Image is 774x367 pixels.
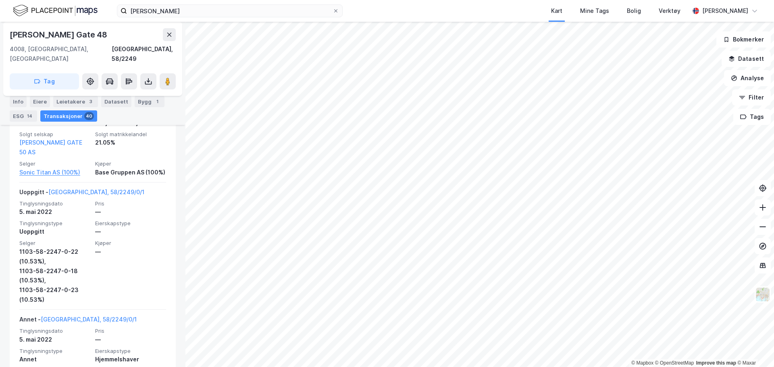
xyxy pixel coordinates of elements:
div: Transaksjoner [40,110,97,122]
div: Bygg [135,96,164,107]
div: Uoppgitt - [19,187,144,200]
div: 1103-58-2247-0-22 (10.53%), [19,247,90,266]
div: 21.05% [95,138,166,147]
div: — [95,227,166,236]
div: [PERSON_NAME] Gate 48 [10,28,109,41]
span: Tinglysningstype [19,348,90,355]
iframe: Chat Widget [734,328,774,367]
button: Tag [10,73,79,89]
div: Verktøy [659,6,680,16]
div: Eiere [30,96,50,107]
span: Eierskapstype [95,220,166,227]
div: 1103-58-2247-0-18 (10.53%), [19,266,90,286]
button: Tags [733,109,771,125]
div: 1103-58-2247-0-23 (10.53%) [19,285,90,305]
span: Solgt matrikkelandel [95,131,166,138]
a: [GEOGRAPHIC_DATA], 58/2249/0/1 [41,316,137,323]
button: Datasett [722,51,771,67]
button: Analyse [724,70,771,86]
img: Z [755,287,770,302]
span: Tinglysningsdato [19,200,90,207]
div: Mine Tags [580,6,609,16]
div: Datasett [101,96,131,107]
span: Selger [19,240,90,247]
div: Kart [551,6,562,16]
a: [GEOGRAPHIC_DATA], 58/2249/0/1 [48,189,144,195]
div: Base Gruppen AS (100%) [95,168,166,177]
div: ESG [10,110,37,122]
div: Hjemmelshaver [95,355,166,364]
div: 3 [87,97,95,106]
span: Tinglysningsdato [19,328,90,334]
div: Leietakere [53,96,98,107]
div: Uoppgitt [19,227,90,236]
div: Annet - [19,315,137,328]
div: — [95,335,166,344]
span: Selger [19,160,90,167]
div: Annet [19,355,90,364]
div: 5. mai 2022 [19,335,90,344]
div: [GEOGRAPHIC_DATA], 58/2249 [112,44,176,64]
div: [PERSON_NAME] [702,6,748,16]
div: 1 [153,97,161,106]
span: Tinglysningstype [19,220,90,227]
a: Sonic Titan AS (100%) [19,168,90,177]
div: — [95,207,166,217]
button: Filter [732,89,771,106]
div: Info [10,96,27,107]
span: Eierskapstype [95,348,166,355]
a: [PERSON_NAME] GATE 50 AS [19,139,82,156]
span: Solgt selskap [19,131,90,138]
span: Kjøper [95,240,166,247]
input: Søk på adresse, matrikkel, gårdeiere, leietakere eller personer [127,5,333,17]
a: OpenStreetMap [655,360,694,366]
div: Bolig [627,6,641,16]
a: Improve this map [696,360,736,366]
div: — [95,247,166,257]
div: 14 [25,112,34,120]
span: Pris [95,200,166,207]
a: Mapbox [631,360,653,366]
div: 4008, [GEOGRAPHIC_DATA], [GEOGRAPHIC_DATA] [10,44,112,64]
div: 5. mai 2022 [19,207,90,217]
span: Pris [95,328,166,334]
img: logo.f888ab2527a4732fd821a326f86c7f29.svg [13,4,98,18]
div: 40 [84,112,94,120]
span: Kjøper [95,160,166,167]
button: Bokmerker [716,31,771,48]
